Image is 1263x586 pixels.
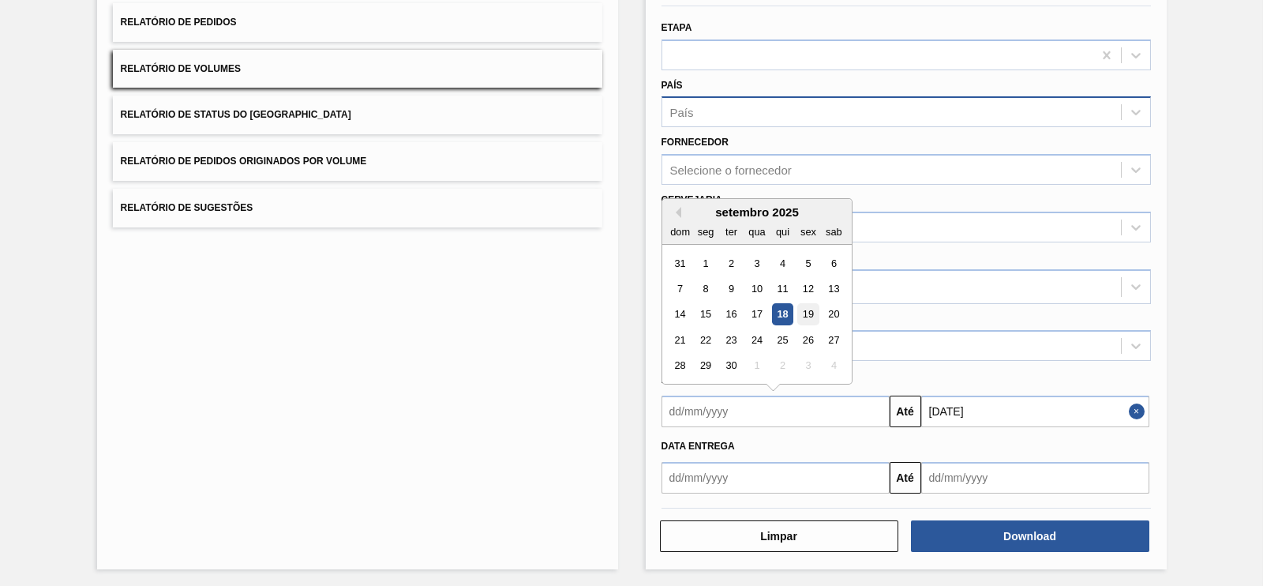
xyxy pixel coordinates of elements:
label: Fornecedor [661,137,729,148]
div: Not available quarta-feira, 1 de outubro de 2025 [746,355,767,377]
input: dd/mm/yyyy [661,396,890,427]
div: Choose quarta-feira, 3 de setembro de 2025 [746,253,767,274]
div: Choose quinta-feira, 18 de setembro de 2025 [771,304,793,325]
div: ter [720,221,741,242]
label: País [661,80,683,91]
span: Relatório de Sugestões [121,202,253,213]
div: Selecione o fornecedor [670,163,792,177]
div: sex [797,221,819,242]
span: Relatório de Volumes [121,63,241,74]
div: dom [669,221,691,242]
div: Not available quinta-feira, 2 de outubro de 2025 [771,355,793,377]
button: Close [1129,396,1149,427]
div: Choose sábado, 27 de setembro de 2025 [823,329,844,351]
button: Até [890,396,921,427]
span: Relatório de Pedidos [121,17,237,28]
button: Relatório de Volumes [113,50,602,88]
div: sab [823,221,844,242]
div: Choose terça-feira, 9 de setembro de 2025 [720,278,741,299]
div: Choose segunda-feira, 22 de setembro de 2025 [695,329,716,351]
div: Choose quinta-feira, 11 de setembro de 2025 [771,278,793,299]
div: Choose sexta-feira, 26 de setembro de 2025 [797,329,819,351]
div: Choose terça-feira, 2 de setembro de 2025 [720,253,741,274]
div: Choose domingo, 28 de setembro de 2025 [669,355,691,377]
div: País [670,106,694,119]
button: Limpar [660,520,898,552]
div: Choose segunda-feira, 1 de setembro de 2025 [695,253,716,274]
div: Not available sexta-feira, 3 de outubro de 2025 [797,355,819,377]
div: Choose quarta-feira, 24 de setembro de 2025 [746,329,767,351]
label: Cervejaria [661,194,722,205]
div: Choose terça-feira, 30 de setembro de 2025 [720,355,741,377]
button: Até [890,462,921,494]
div: Choose sábado, 6 de setembro de 2025 [823,253,844,274]
input: dd/mm/yyyy [921,462,1149,494]
div: qua [746,221,767,242]
input: dd/mm/yyyy [921,396,1149,427]
div: Choose sexta-feira, 19 de setembro de 2025 [797,304,819,325]
div: Choose quinta-feira, 4 de setembro de 2025 [771,253,793,274]
div: Choose quarta-feira, 10 de setembro de 2025 [746,278,767,299]
input: dd/mm/yyyy [661,462,890,494]
div: Choose segunda-feira, 29 de setembro de 2025 [695,355,716,377]
button: Previous Month [670,207,681,218]
div: Choose terça-feira, 23 de setembro de 2025 [720,329,741,351]
div: Choose segunda-feira, 8 de setembro de 2025 [695,278,716,299]
label: Etapa [661,22,692,33]
div: Choose quarta-feira, 17 de setembro de 2025 [746,304,767,325]
div: qui [771,221,793,242]
span: Relatório de Pedidos Originados por Volume [121,156,367,167]
div: setembro 2025 [662,205,852,219]
div: Choose sábado, 13 de setembro de 2025 [823,278,844,299]
button: Relatório de Pedidos [113,3,602,42]
button: Relatório de Status do [GEOGRAPHIC_DATA] [113,96,602,134]
span: Relatório de Status do [GEOGRAPHIC_DATA] [121,109,351,120]
div: Choose domingo, 7 de setembro de 2025 [669,278,691,299]
button: Download [911,520,1149,552]
div: seg [695,221,716,242]
div: Choose sábado, 20 de setembro de 2025 [823,304,844,325]
div: Not available sábado, 4 de outubro de 2025 [823,355,844,377]
div: Choose sexta-feira, 12 de setembro de 2025 [797,278,819,299]
div: Choose domingo, 21 de setembro de 2025 [669,329,691,351]
div: Choose domingo, 31 de agosto de 2025 [669,253,691,274]
div: Choose terça-feira, 16 de setembro de 2025 [720,304,741,325]
span: Data entrega [661,441,735,452]
button: Relatório de Pedidos Originados por Volume [113,142,602,181]
div: Choose sexta-feira, 5 de setembro de 2025 [797,253,819,274]
div: Choose quinta-feira, 25 de setembro de 2025 [771,329,793,351]
button: Relatório de Sugestões [113,189,602,227]
div: Choose segunda-feira, 15 de setembro de 2025 [695,304,716,325]
div: month 2025-09 [667,250,846,378]
div: Choose domingo, 14 de setembro de 2025 [669,304,691,325]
